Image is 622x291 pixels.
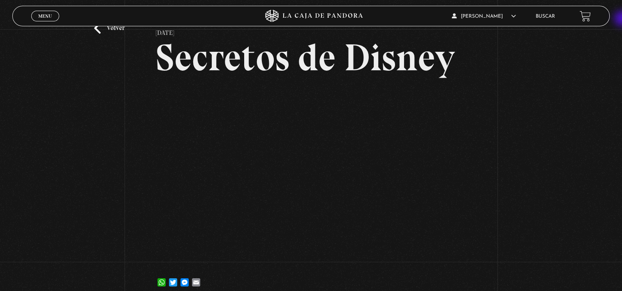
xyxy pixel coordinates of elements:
[179,270,190,286] a: Messenger
[156,39,466,76] h2: Secretos de Disney
[452,14,516,19] span: [PERSON_NAME]
[156,23,174,39] p: [DATE]
[580,11,591,22] a: View your shopping cart
[167,270,179,286] a: Twitter
[190,270,202,286] a: Email
[38,14,52,18] span: Menu
[35,21,55,26] span: Cerrar
[536,14,555,19] a: Buscar
[156,270,167,286] a: WhatsApp
[94,23,125,34] a: Volver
